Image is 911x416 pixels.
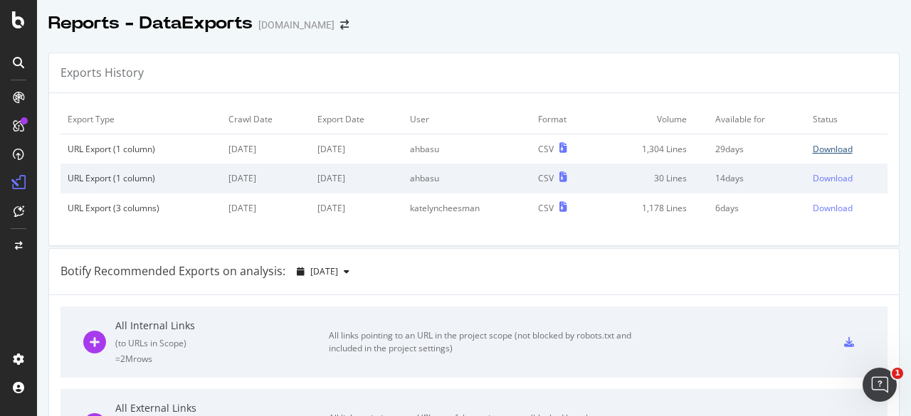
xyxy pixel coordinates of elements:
[403,105,530,134] td: User
[310,265,338,277] span: 2025 Sep. 18th
[221,193,310,223] td: [DATE]
[813,143,853,155] div: Download
[48,11,253,36] div: Reports - DataExports
[403,134,530,164] td: ahbasu
[844,337,854,347] div: csv-export
[892,368,903,379] span: 1
[115,401,329,415] div: All External Links
[291,260,355,283] button: [DATE]
[310,193,404,223] td: [DATE]
[708,105,806,134] td: Available for
[60,263,285,279] div: Botify Recommended Exports on analysis:
[538,202,554,214] div: CSV
[708,164,806,193] td: 14 days
[708,193,806,223] td: 6 days
[115,353,329,365] div: = 2M rows
[115,337,329,349] div: ( to URLs in Scope )
[813,202,881,214] a: Download
[221,105,310,134] td: Crawl Date
[221,164,310,193] td: [DATE]
[403,164,530,193] td: ahbasu
[813,202,853,214] div: Download
[813,143,881,155] a: Download
[596,134,707,164] td: 1,304 Lines
[538,172,554,184] div: CSV
[708,134,806,164] td: 29 days
[813,172,853,184] div: Download
[68,202,214,214] div: URL Export (3 columns)
[258,18,335,32] div: [DOMAIN_NAME]
[115,319,329,333] div: All Internal Links
[68,143,214,155] div: URL Export (1 column)
[310,164,404,193] td: [DATE]
[863,368,897,402] iframe: Intercom live chat
[340,20,349,30] div: arrow-right-arrow-left
[329,329,649,355] div: All links pointing to an URL in the project scope (not blocked by robots.txt and included in the ...
[596,105,707,134] td: Volume
[596,164,707,193] td: 30 Lines
[60,105,221,134] td: Export Type
[68,172,214,184] div: URL Export (1 column)
[60,65,144,81] div: Exports History
[221,134,310,164] td: [DATE]
[538,143,554,155] div: CSV
[806,105,888,134] td: Status
[813,172,881,184] a: Download
[310,105,404,134] td: Export Date
[596,193,707,223] td: 1,178 Lines
[310,134,404,164] td: [DATE]
[403,193,530,223] td: katelyncheesman
[531,105,597,134] td: Format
